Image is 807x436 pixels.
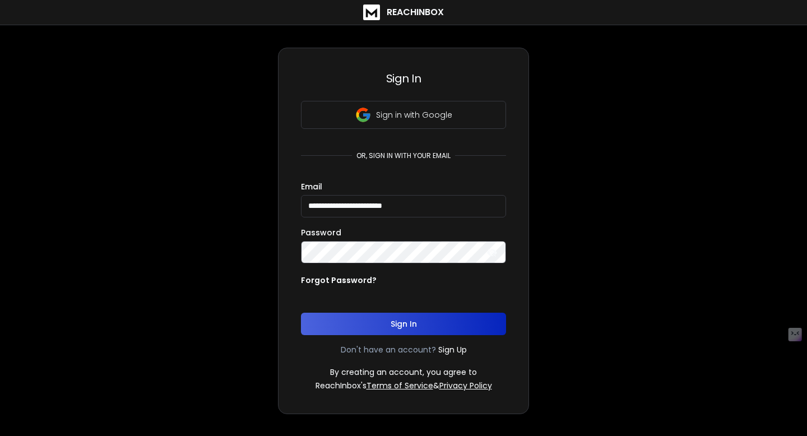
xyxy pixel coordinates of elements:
[352,151,455,160] p: or, sign in with your email
[376,109,452,120] p: Sign in with Google
[363,4,380,20] img: logo
[438,344,467,355] a: Sign Up
[301,229,341,236] label: Password
[316,380,492,391] p: ReachInbox's &
[301,275,377,286] p: Forgot Password?
[301,71,506,86] h3: Sign In
[363,4,444,20] a: ReachInbox
[387,6,444,19] h1: ReachInbox
[301,101,506,129] button: Sign in with Google
[330,367,477,378] p: By creating an account, you agree to
[301,183,322,191] label: Email
[301,313,506,335] button: Sign In
[367,380,433,391] a: Terms of Service
[439,380,492,391] a: Privacy Policy
[341,344,436,355] p: Don't have an account?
